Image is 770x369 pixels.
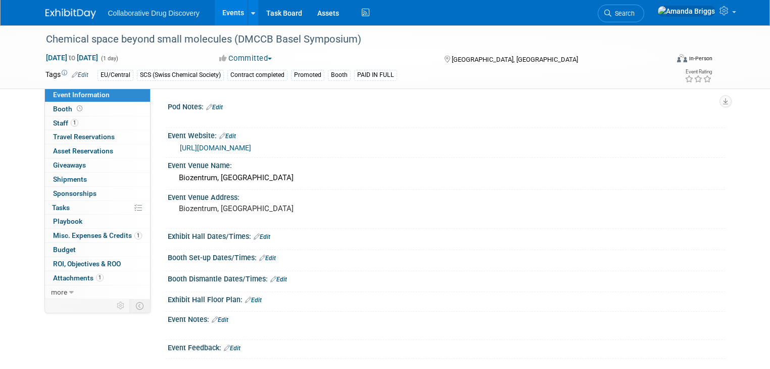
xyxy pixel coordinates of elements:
div: SCS (Swiss Chemical Society) [137,70,224,80]
div: Event Venue Name: [168,158,725,171]
a: Edit [224,345,240,352]
a: Booth [45,102,150,116]
a: [URL][DOMAIN_NAME] [180,144,251,152]
a: Misc. Expenses & Credits1 [45,229,150,242]
div: Event Format [614,53,712,68]
div: Booth Set-up Dates/Times: [168,250,725,263]
div: Exhibit Hall Dates/Times: [168,229,725,242]
span: 1 [71,119,78,127]
span: Asset Reservations [53,147,113,155]
div: Event Notes: [168,312,725,325]
a: Event Information [45,88,150,102]
div: Booth Dismantle Dates/Times: [168,271,725,284]
div: Pod Notes: [168,99,725,112]
div: In-Person [689,55,712,62]
a: Edit [270,276,287,283]
div: PAID IN FULL [354,70,397,80]
span: (1 day) [100,55,118,62]
a: Staff1 [45,116,150,130]
div: Contract completed [227,70,287,80]
a: Shipments [45,173,150,186]
span: to [67,54,77,62]
span: Shipments [53,175,87,183]
span: Travel Reservations [53,133,115,141]
div: EU/Central [98,70,133,80]
a: Edit [72,71,88,78]
a: Tasks [45,201,150,215]
span: Budget [53,245,76,254]
a: Search [598,5,644,22]
a: Travel Reservations [45,130,150,144]
div: Booth [328,70,351,80]
a: Asset Reservations [45,144,150,158]
span: [GEOGRAPHIC_DATA], [GEOGRAPHIC_DATA] [452,56,578,63]
span: Misc. Expenses & Credits [53,231,142,239]
span: Search [611,10,635,17]
span: [DATE] [DATE] [45,53,99,62]
a: Attachments1 [45,271,150,285]
a: Budget [45,243,150,257]
span: Booth [53,105,84,113]
span: Sponsorships [53,189,97,197]
span: more [51,288,67,296]
img: Amanda Briggs [657,6,715,17]
img: Format-Inperson.png [677,54,687,62]
span: 1 [96,274,104,281]
div: Event Feedback: [168,340,725,353]
div: Exhibit Hall Floor Plan: [168,292,725,305]
span: Booth not reserved yet [75,105,84,112]
div: Biozentrum, [GEOGRAPHIC_DATA] [175,170,717,186]
span: Attachments [53,274,104,282]
td: Personalize Event Tab Strip [112,299,130,312]
a: Edit [254,233,270,240]
td: Tags [45,69,88,81]
div: Promoted [291,70,324,80]
a: Edit [259,255,276,262]
a: Edit [219,133,236,140]
a: Edit [212,316,228,323]
span: ROI, Objectives & ROO [53,260,121,268]
a: Sponsorships [45,187,150,200]
div: Event Venue Address: [168,190,725,202]
div: Event Website: [168,128,725,141]
div: Event Rating [685,69,712,74]
td: Toggle Event Tabs [129,299,150,312]
pre: Biozentrum, [GEOGRAPHIC_DATA] [179,204,389,213]
span: Giveaways [53,161,86,169]
span: Staff [53,119,78,127]
img: ExhibitDay [45,9,96,19]
button: Committed [216,53,276,64]
a: Edit [206,104,223,111]
span: Event Information [53,91,110,99]
span: Collaborative Drug Discovery [108,9,200,17]
a: ROI, Objectives & ROO [45,257,150,271]
div: Chemical space beyond small molecules (DMCCB Basel Symposium) [42,30,656,49]
a: Giveaways [45,158,150,172]
span: 1 [134,232,142,239]
span: Playbook [53,217,82,225]
a: Playbook [45,215,150,228]
span: Tasks [52,203,70,212]
a: Edit [245,297,262,304]
a: more [45,285,150,299]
